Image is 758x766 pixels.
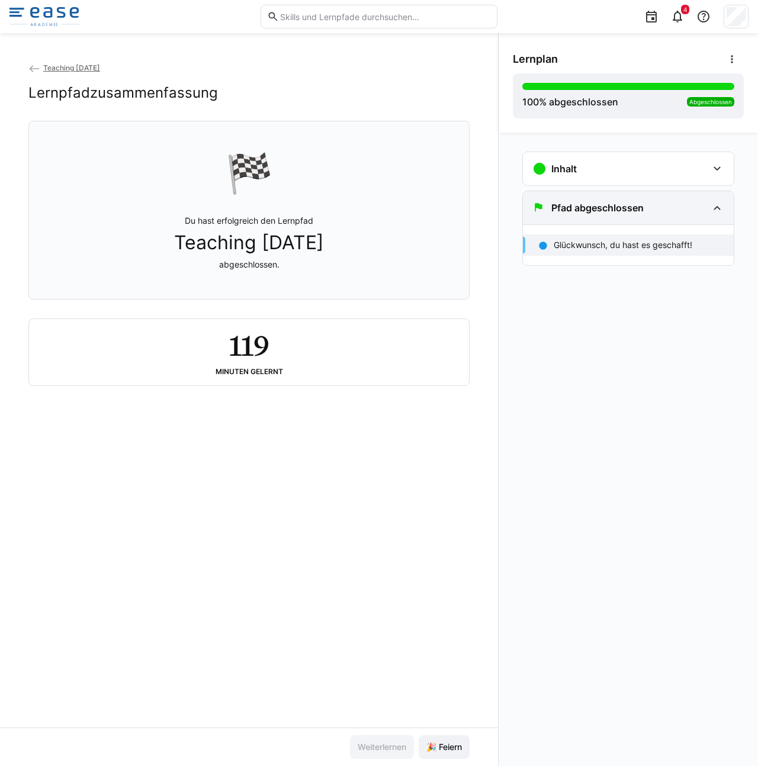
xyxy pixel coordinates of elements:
[279,11,491,22] input: Skills und Lernpfade durchsuchen…
[28,63,100,72] a: Teaching [DATE]
[683,6,687,13] span: 4
[174,215,324,271] p: Du hast erfolgreich den Lernpfad abgeschlossen.
[522,96,539,108] span: 100
[229,329,268,363] h2: 119
[28,84,218,102] h2: Lernpfadzusammenfassung
[356,741,408,753] span: Weiterlernen
[689,98,732,105] span: Abgeschlossen
[522,95,618,109] div: % abgeschlossen
[551,202,644,214] h3: Pfad abgeschlossen
[350,735,414,759] button: Weiterlernen
[226,150,273,196] div: 🏁
[551,163,577,175] h3: Inhalt
[174,231,324,254] span: Teaching [DATE]
[513,53,558,66] span: Lernplan
[419,735,470,759] button: 🎉 Feiern
[554,239,692,251] p: Glückwunsch, du hast es geschafft!
[425,741,464,753] span: 🎉 Feiern
[43,63,100,72] span: Teaching [DATE]
[216,368,283,376] div: Minuten gelernt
